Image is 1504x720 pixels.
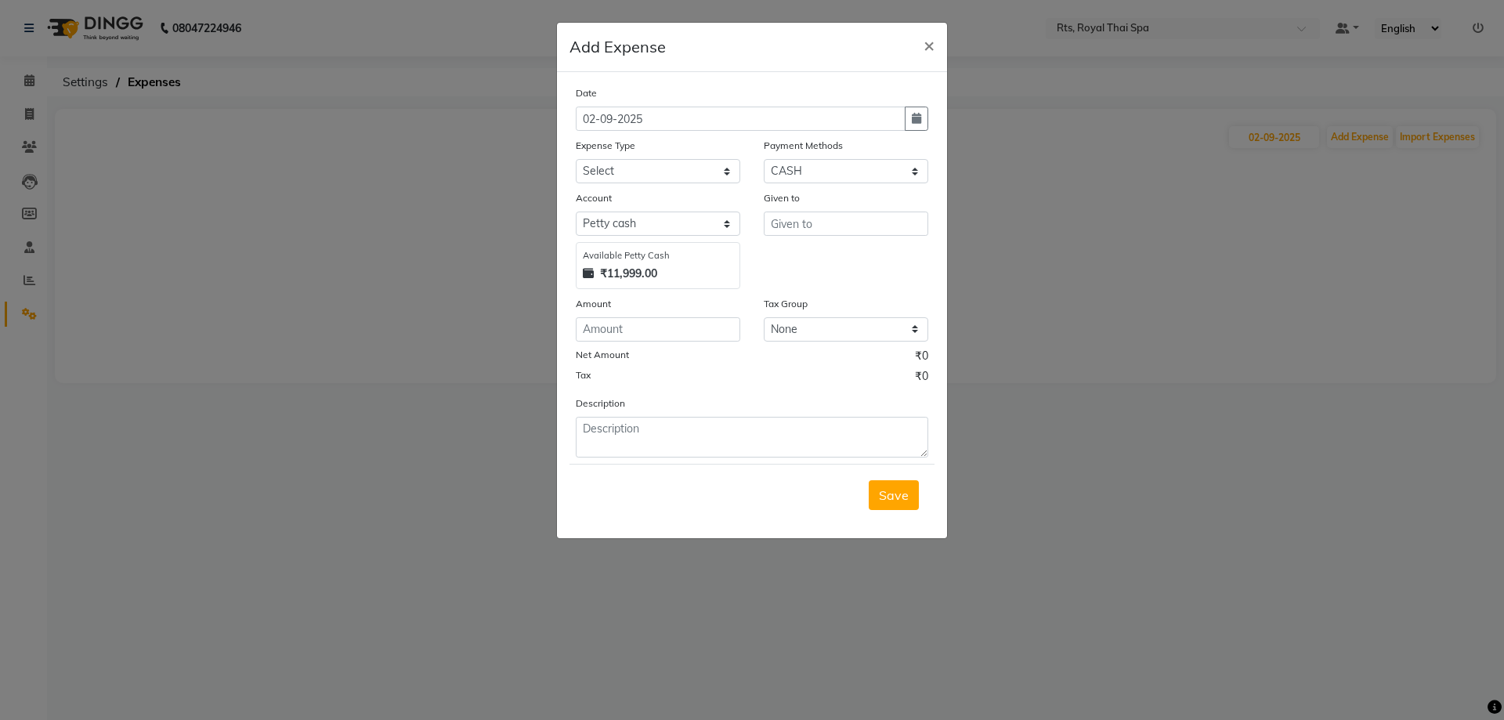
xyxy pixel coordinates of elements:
[569,35,666,59] h5: Add Expense
[576,396,625,411] label: Description
[583,249,733,262] div: Available Petty Cash
[576,86,597,100] label: Date
[764,191,800,205] label: Given to
[924,33,935,56] span: ×
[911,23,947,67] button: Close
[576,139,635,153] label: Expense Type
[869,480,919,510] button: Save
[879,487,909,503] span: Save
[576,317,740,342] input: Amount
[764,212,928,236] input: Given to
[576,348,629,362] label: Net Amount
[915,348,928,368] span: ₹0
[764,139,843,153] label: Payment Methods
[576,191,612,205] label: Account
[576,297,611,311] label: Amount
[915,368,928,389] span: ₹0
[576,368,591,382] label: Tax
[600,266,657,282] strong: ₹11,999.00
[764,297,808,311] label: Tax Group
